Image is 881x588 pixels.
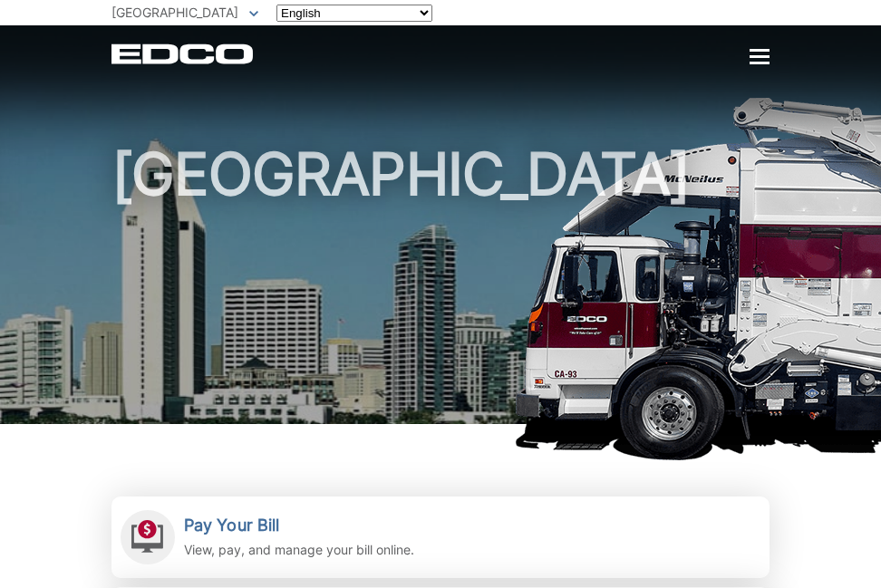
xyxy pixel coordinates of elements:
[184,540,414,560] p: View, pay, and manage your bill online.
[111,5,238,20] span: [GEOGRAPHIC_DATA]
[276,5,432,22] select: Select a language
[184,516,414,535] h2: Pay Your Bill
[111,496,770,578] a: Pay Your Bill View, pay, and manage your bill online.
[111,43,256,64] a: EDCD logo. Return to the homepage.
[111,145,770,432] h1: [GEOGRAPHIC_DATA]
